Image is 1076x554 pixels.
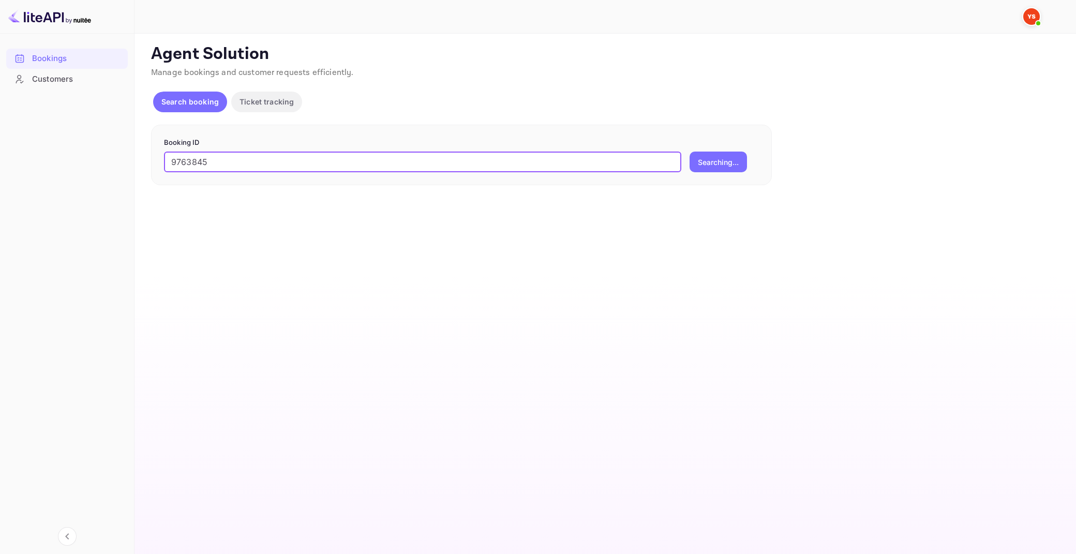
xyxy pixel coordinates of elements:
a: Customers [6,69,128,88]
input: Enter Booking ID (e.g., 63782194) [164,152,681,172]
div: Customers [6,69,128,89]
p: Search booking [161,96,219,107]
span: Manage bookings and customer requests efficiently. [151,67,354,78]
p: Booking ID [164,138,759,148]
button: Searching... [690,152,747,172]
img: Yandex Support [1023,8,1040,25]
a: Bookings [6,49,128,68]
p: Ticket tracking [240,96,294,107]
div: Bookings [6,49,128,69]
div: Customers [32,73,123,85]
button: Collapse navigation [58,527,77,546]
div: Bookings [32,53,123,65]
img: LiteAPI logo [8,8,91,25]
p: Agent Solution [151,44,1057,65]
